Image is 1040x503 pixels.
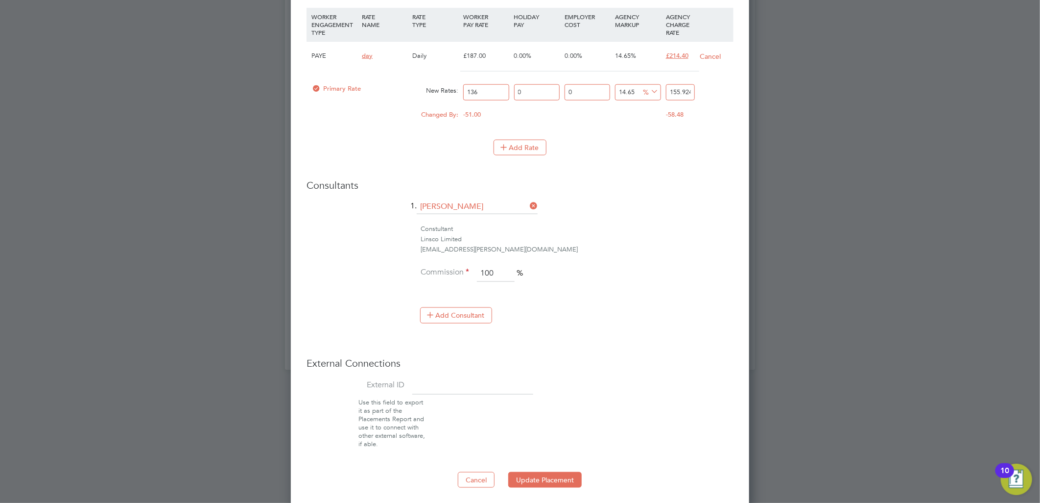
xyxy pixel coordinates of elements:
div: Daily [410,42,461,70]
h3: External Connections [307,357,733,370]
div: £187.00 [461,42,511,70]
button: Add Consultant [420,307,492,323]
span: -58.48 [666,110,684,119]
div: AGENCY CHARGE RATE [663,8,697,41]
li: 1. [307,200,733,224]
div: WORKER PAY RATE [461,8,511,33]
label: External ID [307,380,404,390]
span: -51.00 [463,110,481,119]
button: Open Resource Center, 10 new notifications [1001,464,1032,495]
span: 0.00% [565,51,582,60]
span: £214.40 [666,51,688,60]
div: Changed By: [309,105,461,124]
div: PAYE [309,42,359,70]
div: Constultant [421,224,733,234]
h3: Consultants [307,179,733,192]
span: Use this field to export it as part of the Placements Report and use it to connect with other ext... [358,398,425,448]
span: % [517,268,523,278]
div: WORKER ENGAGEMENT TYPE [309,8,359,41]
div: RATE NAME [359,8,410,33]
div: [EMAIL_ADDRESS][PERSON_NAME][DOMAIN_NAME] [421,245,733,255]
span: 0.00% [514,51,532,60]
button: Add Rate [494,140,546,155]
input: Search for... [417,200,538,214]
span: day [362,51,373,60]
div: EMPLOYER COST [562,8,613,33]
div: New Rates: [410,81,461,100]
div: RATE TYPE [410,8,461,33]
span: 14.65% [615,51,636,60]
button: Cancel [700,51,722,61]
div: AGENCY MARKUP [613,8,663,33]
div: 10 [1000,471,1009,483]
span: Primary Rate [311,84,361,93]
button: Cancel [458,472,495,488]
div: HOLIDAY PAY [512,8,562,33]
span: % [639,86,660,97]
div: Linsco Limited [421,234,733,245]
button: Update Placement [508,472,582,488]
label: Commission [420,267,469,277]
